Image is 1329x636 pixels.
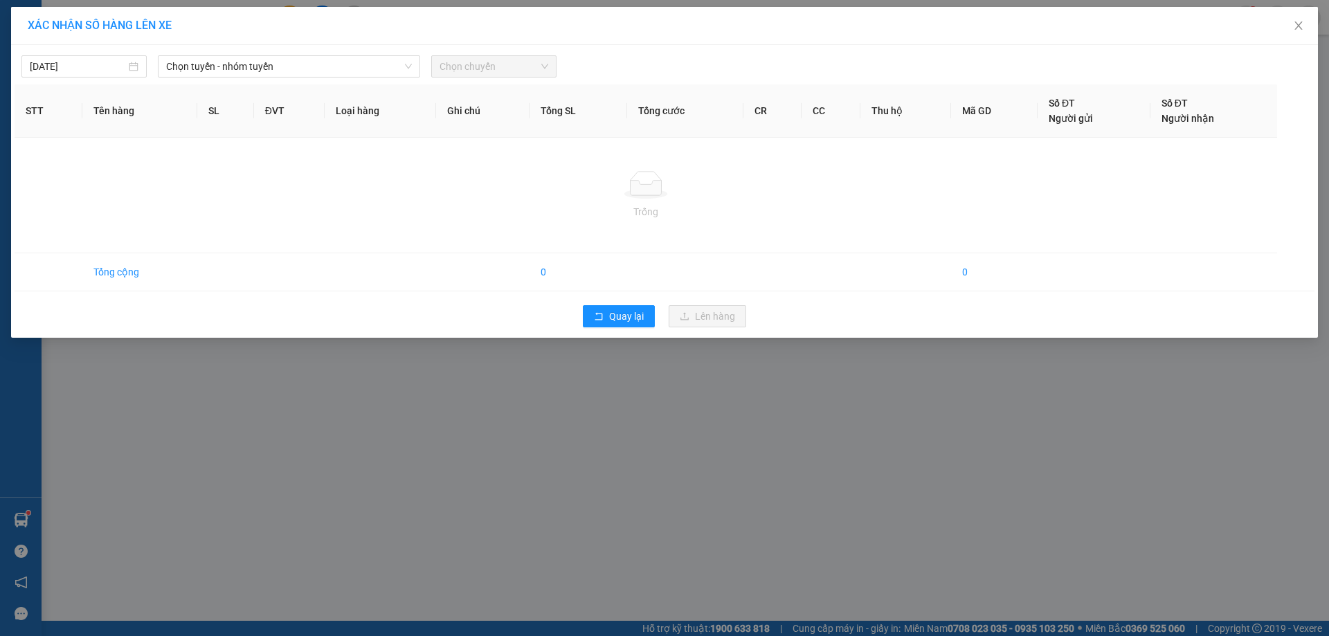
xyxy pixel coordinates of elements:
td: Tổng cộng [82,253,197,291]
span: Người nhận [1161,113,1214,124]
button: uploadLên hàng [669,305,746,327]
span: Quay lại [609,309,644,324]
button: rollbackQuay lại [583,305,655,327]
td: 0 [951,253,1038,291]
span: Chọn tuyến - nhóm tuyến [166,56,412,77]
input: 11/10/2025 [30,59,126,74]
th: CR [743,84,802,138]
span: rollback [594,311,604,322]
span: Chọn chuyến [440,56,548,77]
th: Tổng cước [627,84,743,138]
span: down [404,62,413,71]
span: Số ĐT [1161,98,1188,109]
th: SL [197,84,253,138]
div: Trống [26,204,1266,219]
th: Loại hàng [325,84,436,138]
td: 0 [530,253,627,291]
th: Mã GD [951,84,1038,138]
button: Close [1279,7,1318,46]
th: Tổng SL [530,84,627,138]
th: Tên hàng [82,84,197,138]
th: ĐVT [254,84,325,138]
th: Thu hộ [860,84,950,138]
th: STT [15,84,82,138]
span: Người gửi [1049,113,1093,124]
th: CC [802,84,860,138]
span: Số ĐT [1049,98,1075,109]
span: close [1293,20,1304,31]
span: XÁC NHẬN SỐ HÀNG LÊN XE [28,19,172,32]
th: Ghi chú [436,84,530,138]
